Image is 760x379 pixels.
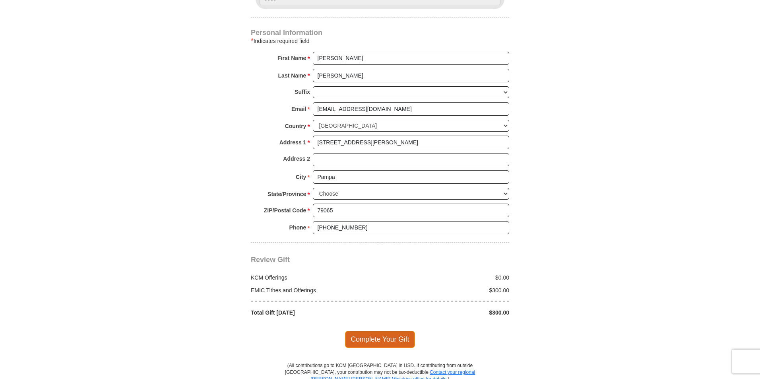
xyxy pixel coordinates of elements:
strong: Email [291,103,306,115]
div: KCM Offerings [247,274,380,282]
strong: Address 1 [279,137,306,148]
strong: Suffix [295,86,310,97]
div: $0.00 [380,274,514,282]
span: Review Gift [251,256,290,264]
div: $300.00 [380,286,514,294]
strong: Phone [289,222,306,233]
strong: Address 2 [283,153,310,164]
strong: City [296,171,306,183]
h4: Personal Information [251,29,509,36]
div: Indicates required field [251,36,509,46]
strong: Last Name [278,70,306,81]
div: Total Gift [DATE] [247,309,380,317]
strong: First Name [277,52,306,64]
span: Complete Your Gift [345,331,415,348]
strong: State/Province [268,189,306,200]
div: EMIC Tithes and Offerings [247,286,380,294]
strong: ZIP/Postal Code [264,205,306,216]
div: $300.00 [380,309,514,317]
strong: Country [285,121,306,132]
